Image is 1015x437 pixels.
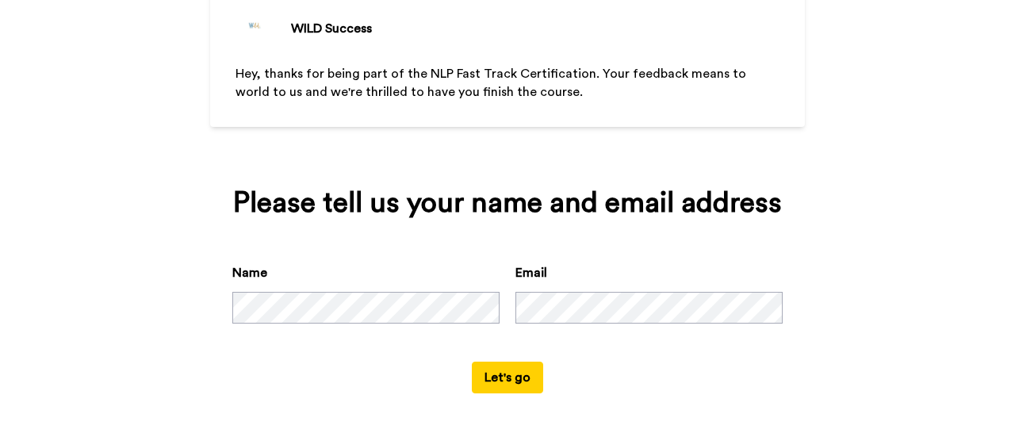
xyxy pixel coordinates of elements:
[291,19,372,38] div: WILD Success
[236,67,749,98] span: Hey, thanks for being part of the NLP Fast Track Certification. Your feedback means to world to u...
[472,362,543,393] button: Let's go
[232,187,783,219] div: Please tell us your name and email address
[515,263,547,282] label: Email
[232,263,267,282] label: Name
